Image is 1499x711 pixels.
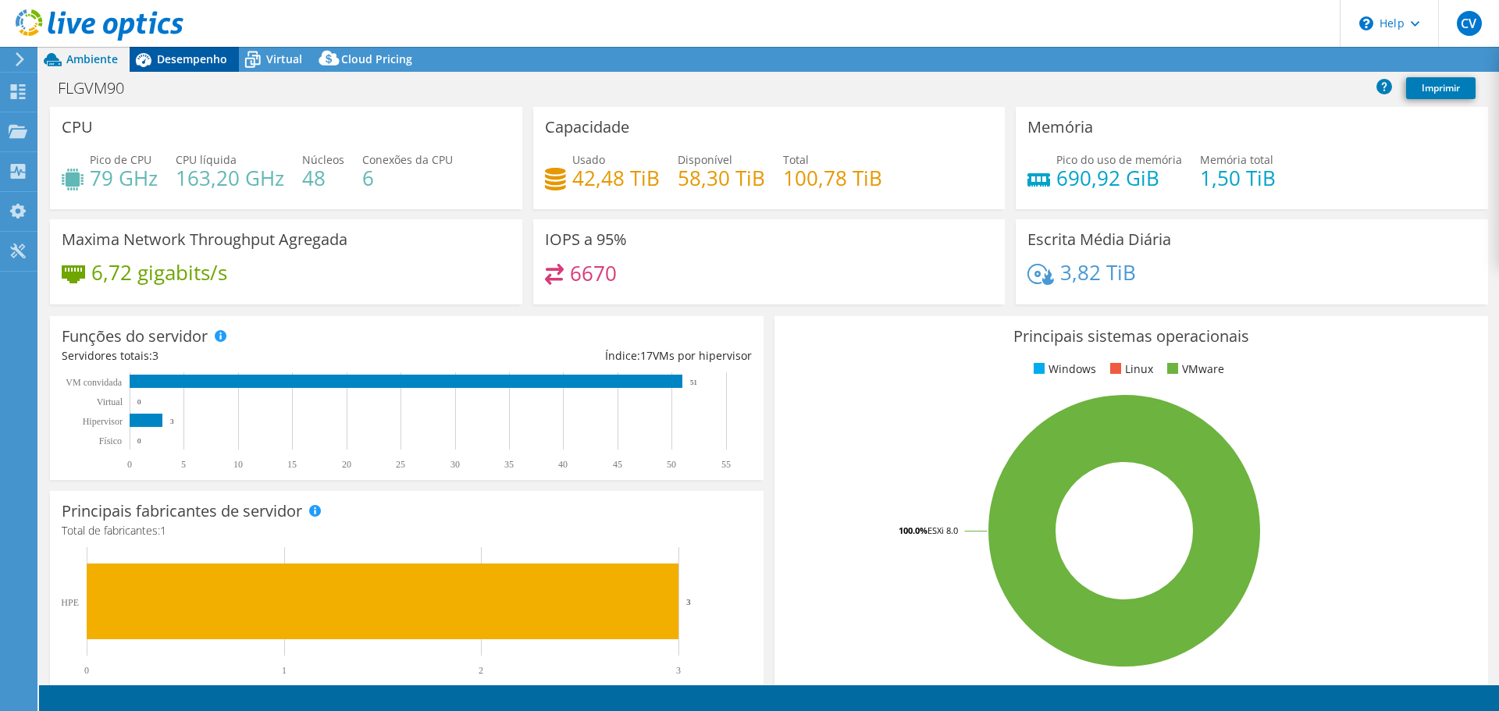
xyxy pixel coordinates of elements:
[282,665,287,676] text: 1
[181,459,186,470] text: 5
[1457,11,1482,36] span: CV
[127,459,132,470] text: 0
[362,152,453,167] span: Conexões da CPU
[450,459,460,470] text: 30
[176,152,237,167] span: CPU líquida
[62,231,347,248] h3: Maxima Network Throughput Agregada
[51,80,148,97] h1: FLGVM90
[62,503,302,520] h3: Principais fabricantes de servidor
[84,665,89,676] text: 0
[928,524,958,536] tspan: ESXi 8.0
[97,396,123,407] text: Virtual
[678,169,765,187] h4: 58,30 TiB
[66,377,122,388] text: VM convidada
[157,52,227,66] span: Desempenho
[678,152,732,167] span: Disponível
[176,169,284,187] h4: 163,20 GHz
[1027,231,1171,248] h3: Escrita Média Diária
[686,597,691,606] text: 3
[1200,152,1273,167] span: Memória total
[572,152,605,167] span: Usado
[170,418,174,425] text: 3
[667,459,676,470] text: 50
[545,231,627,248] h3: IOPS a 95%
[1056,152,1182,167] span: Pico do uso de memória
[690,379,697,386] text: 51
[99,435,122,446] tspan: Físico
[1060,264,1136,281] h4: 3,82 TiB
[613,459,622,470] text: 45
[676,665,681,676] text: 3
[341,52,412,66] span: Cloud Pricing
[61,597,79,608] text: HPE
[721,459,731,470] text: 55
[783,169,882,187] h4: 100,78 TiB
[1163,361,1224,378] li: VMware
[1106,361,1153,378] li: Linux
[479,665,483,676] text: 2
[62,328,208,345] h3: Funções do servidor
[899,524,928,536] tspan: 100.0%
[1359,16,1373,30] svg: \n
[362,169,453,187] h4: 6
[137,398,141,406] text: 0
[90,152,151,167] span: Pico de CPU
[545,119,629,136] h3: Capacidade
[342,459,351,470] text: 20
[233,459,243,470] text: 10
[640,348,653,363] span: 17
[266,52,302,66] span: Virtual
[152,348,158,363] span: 3
[62,119,93,136] h3: CPU
[570,265,617,282] h4: 6670
[1200,169,1276,187] h4: 1,50 TiB
[302,152,344,167] span: Núcleos
[83,416,123,427] text: Hipervisor
[91,264,227,281] h4: 6,72 gigabits/s
[407,347,752,364] div: Índice: VMs por hipervisor
[572,169,660,187] h4: 42,48 TiB
[786,328,1476,345] h3: Principais sistemas operacionais
[783,152,809,167] span: Total
[396,459,405,470] text: 25
[160,523,166,538] span: 1
[302,169,344,187] h4: 48
[62,347,407,364] div: Servidores totais:
[287,459,297,470] text: 15
[137,437,141,445] text: 0
[1406,77,1476,99] a: Imprimir
[62,522,752,539] h4: Total de fabricantes:
[1056,169,1182,187] h4: 690,92 GiB
[504,459,514,470] text: 35
[1030,361,1096,378] li: Windows
[90,169,158,187] h4: 79 GHz
[1027,119,1093,136] h3: Memória
[66,52,118,66] span: Ambiente
[558,459,568,470] text: 40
